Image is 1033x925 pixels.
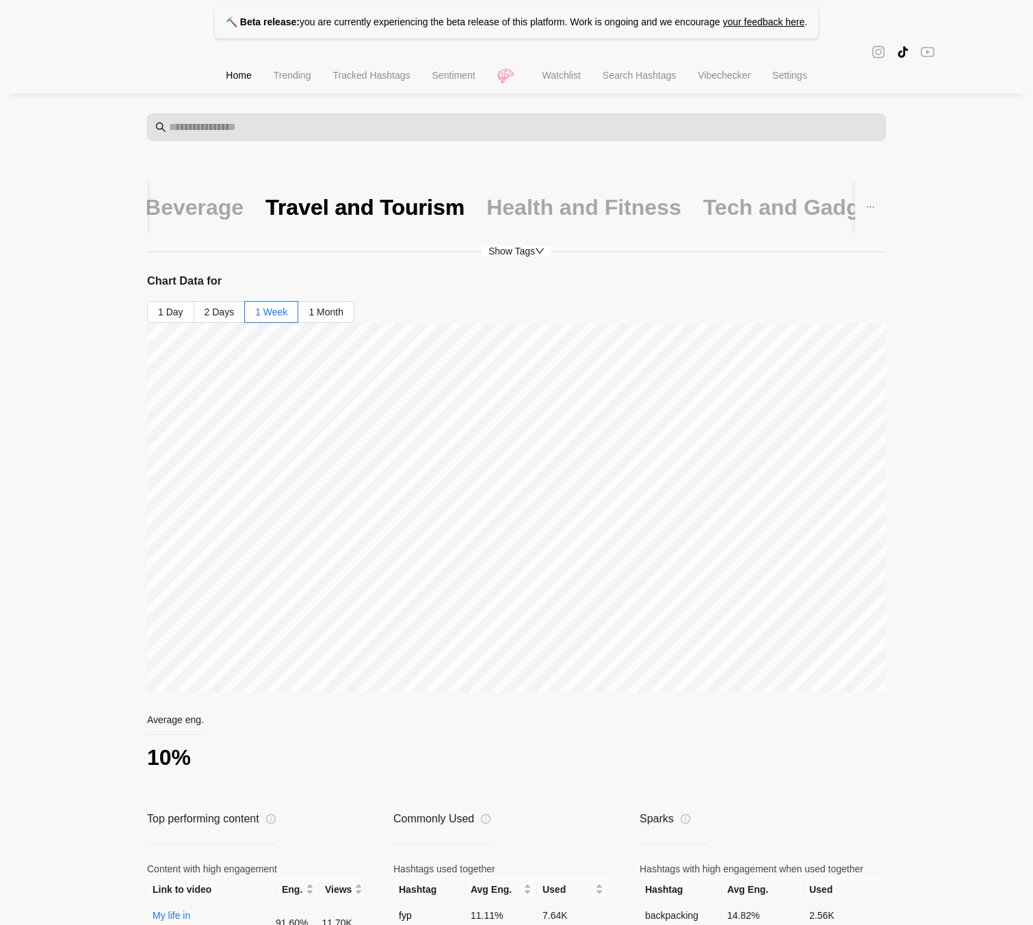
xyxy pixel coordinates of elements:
span: down [535,246,545,256]
th: Hashtag [640,876,722,902]
strong: 🔨 Beta release: [226,16,300,27]
a: your feedback here [722,16,805,27]
span: 1 Month [309,307,343,317]
span: 11.11 % [471,910,504,921]
th: Link to video [147,876,276,902]
span: Show Tags [482,246,551,257]
th: Avg Eng. [465,876,537,902]
div: Average eng. [147,714,204,735]
span: Settings [772,70,807,81]
div: Tech and Gadgets [703,193,891,222]
div: 10% [147,743,261,772]
div: Hashtags used together [393,861,609,876]
div: Commonly Used [393,810,491,827]
span: ellipsis [866,203,875,211]
span: Avg Eng. [471,882,521,897]
div: Sparks [640,810,708,827]
span: Eng. [282,882,303,897]
span: youtube [921,44,934,60]
span: Watchlist [542,70,581,81]
span: Home [226,70,251,81]
span: 1 Day [158,307,183,317]
span: info-circle [481,814,491,824]
span: Vibechecker [698,70,750,81]
th: Hashtag [393,876,465,902]
span: info-circle [681,814,690,824]
span: fyp [399,910,412,921]
span: Views [325,882,352,897]
th: Eng. [276,876,319,902]
span: 1 Week [255,307,287,317]
div: Health and Fitness [486,193,681,222]
span: instagram [872,44,885,60]
h3: Chart Data for [147,272,886,290]
span: 2 Days [205,307,235,317]
div: Hashtags with high engagement when used together [640,861,886,876]
span: Search Hashtags [603,70,676,81]
div: Top performing content [147,810,276,827]
th: Views [319,876,363,902]
span: Tracked Hashtags [332,70,410,81]
span: 7.64K [542,910,568,921]
th: Avg Eng. [722,876,804,902]
th: Used [537,876,609,902]
span: info-circle [266,814,276,824]
div: Travel and Tourism [265,193,465,222]
span: search [155,122,166,133]
span: Used [542,882,592,897]
p: you are currently experiencing the beta release of this platform. Work is ongoing and we encourage . [215,5,818,38]
span: Sentiment [432,70,475,81]
span: Trending [274,70,311,81]
th: Used [804,876,886,902]
span: 2.56K [809,910,835,921]
button: ellipsis [855,182,886,233]
div: Content with high engagement [147,861,363,876]
span: 14.82 % [727,910,760,921]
